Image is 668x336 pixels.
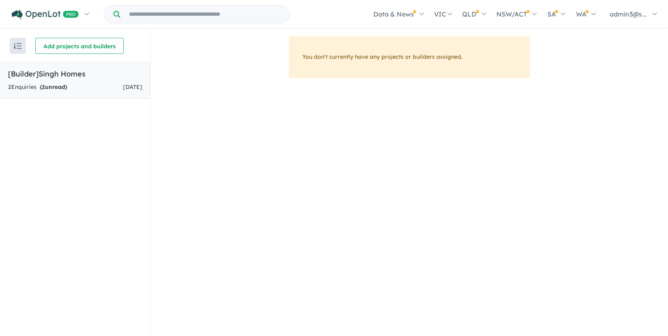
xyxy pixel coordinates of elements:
div: You don't currently have any projects or builders assigned. [289,36,530,78]
div: 2 Enquir ies [8,82,67,92]
span: [DATE] [123,83,142,91]
button: Add projects and builders [35,38,124,54]
img: Openlot PRO Logo White [12,10,79,20]
img: sort.svg [14,43,22,49]
input: Try estate name, suburb, builder or developer [122,6,288,23]
span: 2 [42,83,45,91]
strong: ( unread) [40,83,67,91]
h5: [Builder] Singh Homes [8,68,142,79]
span: admin3@s... [610,10,647,18]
